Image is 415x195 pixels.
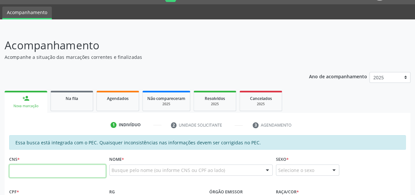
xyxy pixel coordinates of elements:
div: Essa busca está integrada com o PEC. Quaisquer inconsistências nas informações devem ser corrigid... [9,135,406,150]
div: Indivíduo [119,122,141,128]
span: Busque pelo nome (ou informe CNS ou CPF ao lado) [112,167,225,174]
span: Na fila [66,96,78,101]
span: Resolvidos [205,96,225,101]
label: Nome [109,154,124,164]
div: 2025 [198,102,231,107]
div: Nova marcação [9,104,43,109]
span: Agendados [107,96,129,101]
div: 2025 [147,102,185,107]
p: Ano de acompanhamento [309,72,367,80]
span: Cancelados [250,96,272,101]
div: person_add [22,95,30,102]
p: Acompanhe a situação das marcações correntes e finalizadas [5,54,289,61]
span: Selecione o sexo [278,167,314,174]
label: Sexo [276,154,289,164]
a: Acompanhamento [2,7,52,19]
p: Acompanhamento [5,37,289,54]
span: Não compareceram [147,96,185,101]
div: 1 [111,122,116,128]
div: 2025 [244,102,277,107]
label: CNS [9,154,20,164]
